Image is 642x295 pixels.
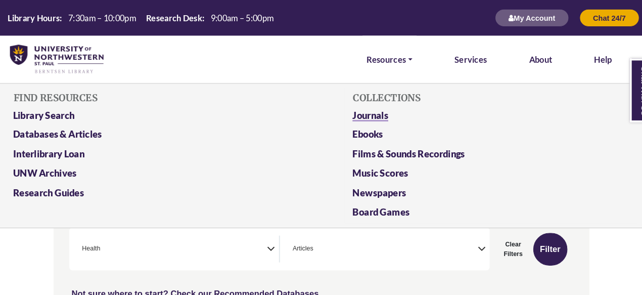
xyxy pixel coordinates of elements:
a: Resources [364,51,408,64]
li: Health [86,234,108,244]
a: Newspapers [343,178,625,197]
li: Articles [289,234,313,244]
a: Music Scores [343,159,625,178]
button: My Account [488,9,559,26]
a: UNW Archives [17,159,299,178]
th: Library Hours: [15,12,72,22]
th: Research Desk: [148,12,209,22]
a: Help [583,51,601,64]
a: Ebooks [343,122,625,141]
a: Interlibrary Loan [17,141,299,159]
a: My Account [488,13,559,21]
a: Library Search [17,104,299,122]
a: Chat 24/7 [569,13,627,21]
h5: COLLECTIONS [343,85,625,104]
a: Board Games [343,197,625,216]
span: 7:30am – 10:00pm [77,12,143,22]
a: Films & Sounds Recordings [343,141,625,159]
a: Hours Today [15,12,279,23]
a: Databases & Articles [17,122,299,141]
table: Hours Today [15,12,279,21]
textarea: Search [315,236,319,244]
button: Chat 24/7 [569,9,627,26]
img: library_home [21,43,111,71]
a: Research Guides [17,178,299,197]
span: 9:00am – 5:00pm [214,12,275,22]
button: Submit for Search Results [525,224,558,256]
span: Articles [293,234,313,244]
button: Clear Filters [489,224,522,256]
span: Health [90,234,108,244]
textarea: Search [110,236,115,244]
a: About [521,51,543,64]
a: Not sure where to start? Check our Recommended Databases. [80,278,320,287]
a: Journals [343,104,625,122]
h5: FIND RESOURCES [17,85,299,104]
a: Services [449,51,480,64]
